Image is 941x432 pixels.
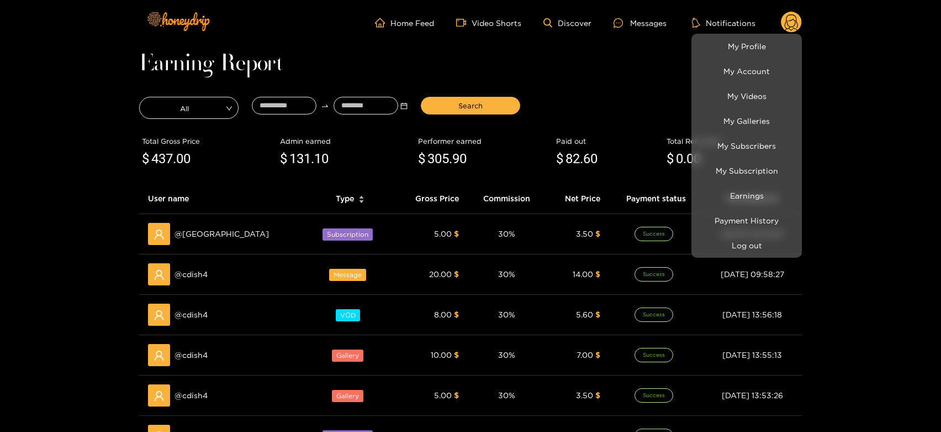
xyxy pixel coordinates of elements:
[694,236,799,255] button: Log out
[694,136,799,155] a: My Subscribers
[694,86,799,106] a: My Videos
[694,111,799,131] a: My Galleries
[694,211,799,230] a: Payment History
[694,161,799,180] a: My Subscription
[694,186,799,205] a: Earnings
[694,37,799,56] a: My Profile
[694,61,799,81] a: My Account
